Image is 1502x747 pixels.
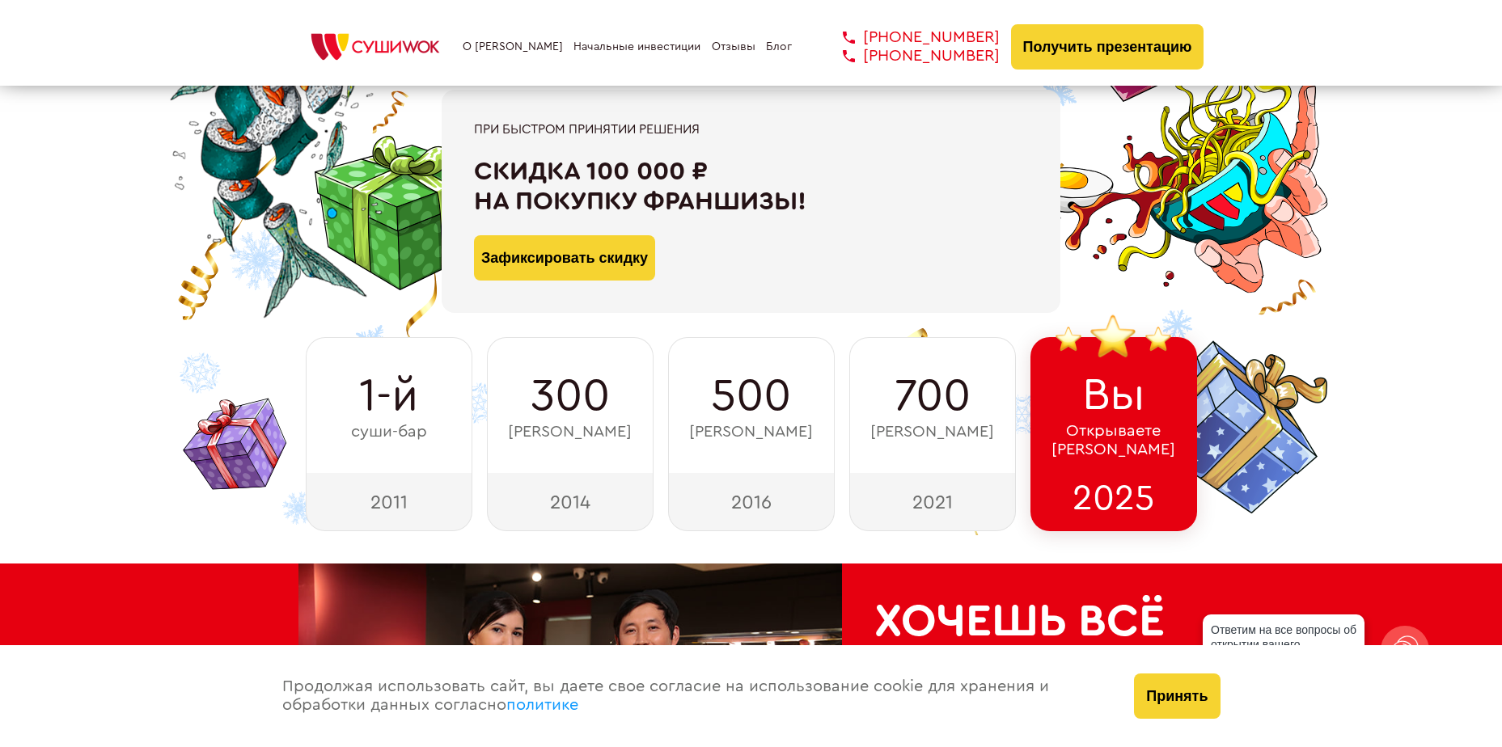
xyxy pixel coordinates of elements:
button: Получить презентацию [1011,24,1204,70]
div: 2014 [487,473,654,531]
div: При быстром принятии решения [474,122,1028,137]
span: 700 [895,370,971,422]
button: Принять [1134,673,1220,719]
a: [PHONE_NUMBER] [819,47,1000,65]
span: Вы [1082,369,1145,421]
a: Начальные инвестиции [573,40,700,53]
span: Открываете [PERSON_NAME] [1051,422,1175,459]
span: [PERSON_NAME] [689,423,813,441]
h2: Хочешь всё и сразу? [874,596,1172,700]
div: Ответим на все вопросы об открытии вашего [PERSON_NAME]! [1203,614,1364,674]
a: О [PERSON_NAME] [463,40,563,53]
button: Зафиксировать скидку [474,235,655,281]
span: [PERSON_NAME] [870,423,994,441]
span: 500 [711,370,791,422]
span: суши-бар [351,423,427,441]
a: [PHONE_NUMBER] [819,28,1000,47]
span: 300 [531,370,610,422]
span: [PERSON_NAME] [508,423,632,441]
a: Отзывы [712,40,755,53]
div: Продолжая использовать сайт, вы даете свое согласие на использование cookie для хранения и обрабо... [266,645,1119,747]
span: 1-й [359,370,418,422]
div: Скидка 100 000 ₽ на покупку франшизы! [474,157,1028,217]
div: 2025 [1030,473,1197,531]
div: 2011 [306,473,472,531]
a: Блог [766,40,792,53]
div: 2016 [668,473,835,531]
div: 2021 [849,473,1016,531]
a: политике [506,697,578,713]
img: СУШИWOK [298,29,452,65]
